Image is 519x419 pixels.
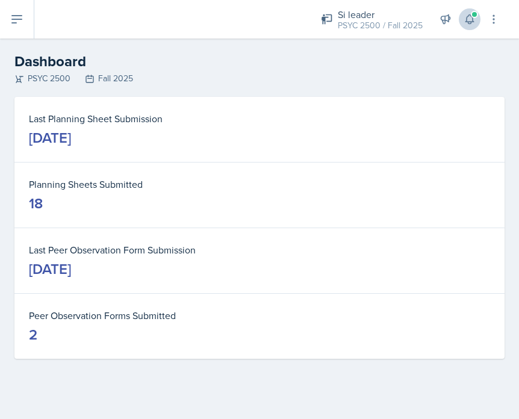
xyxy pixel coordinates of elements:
div: [DATE] [29,259,71,279]
h2: Dashboard [14,51,505,72]
dt: Last Peer Observation Form Submission [29,243,490,257]
div: 18 [29,194,43,213]
div: PSYC 2500 Fall 2025 [14,72,505,85]
div: 2 [29,325,37,344]
dt: Peer Observation Forms Submitted [29,308,490,323]
dt: Planning Sheets Submitted [29,177,490,191]
div: Si leader [338,7,423,22]
dt: Last Planning Sheet Submission [29,111,490,126]
div: PSYC 2500 / Fall 2025 [338,19,423,32]
div: [DATE] [29,128,71,147]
